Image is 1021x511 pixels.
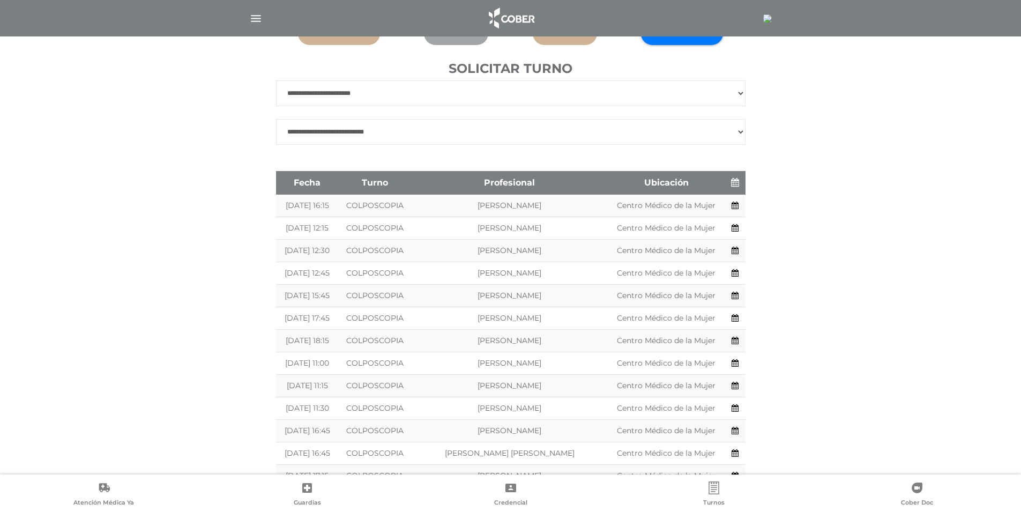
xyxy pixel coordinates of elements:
[339,195,412,217] td: COLPOSCOPIA
[2,482,205,509] a: Atención Médica Ya
[732,223,739,233] a: Agendar turno
[412,420,608,442] td: [PERSON_NAME]
[339,465,412,487] td: COLPOSCOPIA
[276,195,339,217] td: [DATE] 16:15
[412,397,608,420] td: [PERSON_NAME]
[412,375,608,397] td: [PERSON_NAME]
[276,375,339,397] td: [DATE] 11:15
[339,307,412,330] td: COLPOSCOPIA
[608,397,725,420] td: Centro Médico de la Mujer
[294,499,321,508] span: Guardias
[612,482,815,509] a: Turnos
[608,352,725,375] td: Centro Médico de la Mujer
[276,262,339,285] td: [DATE] 12:45
[412,195,608,217] td: [PERSON_NAME]
[276,420,339,442] td: [DATE] 16:45
[339,352,412,375] td: COLPOSCOPIA
[703,499,725,508] span: Turnos
[276,330,339,352] td: [DATE] 18:15
[412,352,608,375] td: [PERSON_NAME]
[732,426,739,435] a: Agendar turno
[608,171,725,195] th: Ubicación
[494,499,527,508] span: Credencial
[276,442,339,465] td: [DATE] 16:45
[901,499,933,508] span: Cober Doc
[276,465,339,487] td: [DATE] 17:15
[276,352,339,375] td: [DATE] 11:00
[608,330,725,352] td: Centro Médico de la Mujer
[339,285,412,307] td: COLPOSCOPIA
[412,262,608,285] td: [PERSON_NAME]
[412,465,608,487] td: [PERSON_NAME]
[732,268,739,278] a: Agendar turno
[409,482,612,509] a: Credencial
[763,14,772,23] img: 6317
[608,240,725,262] td: Centro Médico de la Mujer
[732,291,739,300] a: Agendar turno
[339,217,412,240] td: COLPOSCOPIA
[339,420,412,442] td: COLPOSCOPIA
[412,171,608,195] th: Profesional
[339,375,412,397] td: COLPOSCOPIA
[732,381,739,390] a: Agendar turno
[732,336,739,345] a: Agendar turno
[732,313,739,323] a: Agendar turno
[412,442,608,465] td: [PERSON_NAME] [PERSON_NAME]
[276,240,339,262] td: [DATE] 12:30
[276,285,339,307] td: [DATE] 15:45
[412,217,608,240] td: [PERSON_NAME]
[339,171,412,195] th: Turno
[732,471,739,480] a: Agendar turno
[608,307,725,330] td: Centro Médico de la Mujer
[339,262,412,285] td: COLPOSCOPIA
[608,262,725,285] td: Centro Médico de la Mujer
[412,240,608,262] td: [PERSON_NAME]
[412,285,608,307] td: [PERSON_NAME]
[412,307,608,330] td: [PERSON_NAME]
[816,482,1019,509] a: Cober Doc
[339,442,412,465] td: COLPOSCOPIA
[276,397,339,420] td: [DATE] 11:30
[276,217,339,240] td: [DATE] 12:15
[732,246,739,255] a: Agendar turno
[732,201,739,210] a: Agendar turno
[276,307,339,330] td: [DATE] 17:45
[412,330,608,352] td: [PERSON_NAME]
[608,442,725,465] td: Centro Médico de la Mujer
[608,195,725,217] td: Centro Médico de la Mujer
[608,285,725,307] td: Centro Médico de la Mujer
[608,375,725,397] td: Centro Médico de la Mujer
[732,358,739,368] a: Agendar turno
[73,499,134,508] span: Atención Médica Ya
[608,420,725,442] td: Centro Médico de la Mujer
[608,217,725,240] td: Centro Médico de la Mujer
[276,171,339,195] th: Fecha
[608,465,725,487] td: Centro Médico de la Mujer
[483,5,539,31] img: logo_cober_home-white.png
[276,61,746,77] h4: Solicitar turno
[205,482,408,509] a: Guardias
[339,397,412,420] td: COLPOSCOPIA
[339,330,412,352] td: COLPOSCOPIA
[732,448,739,458] a: Agendar turno
[249,12,263,25] img: Cober_menu-lines-white.svg
[339,240,412,262] td: COLPOSCOPIA
[732,403,739,413] a: Agendar turno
